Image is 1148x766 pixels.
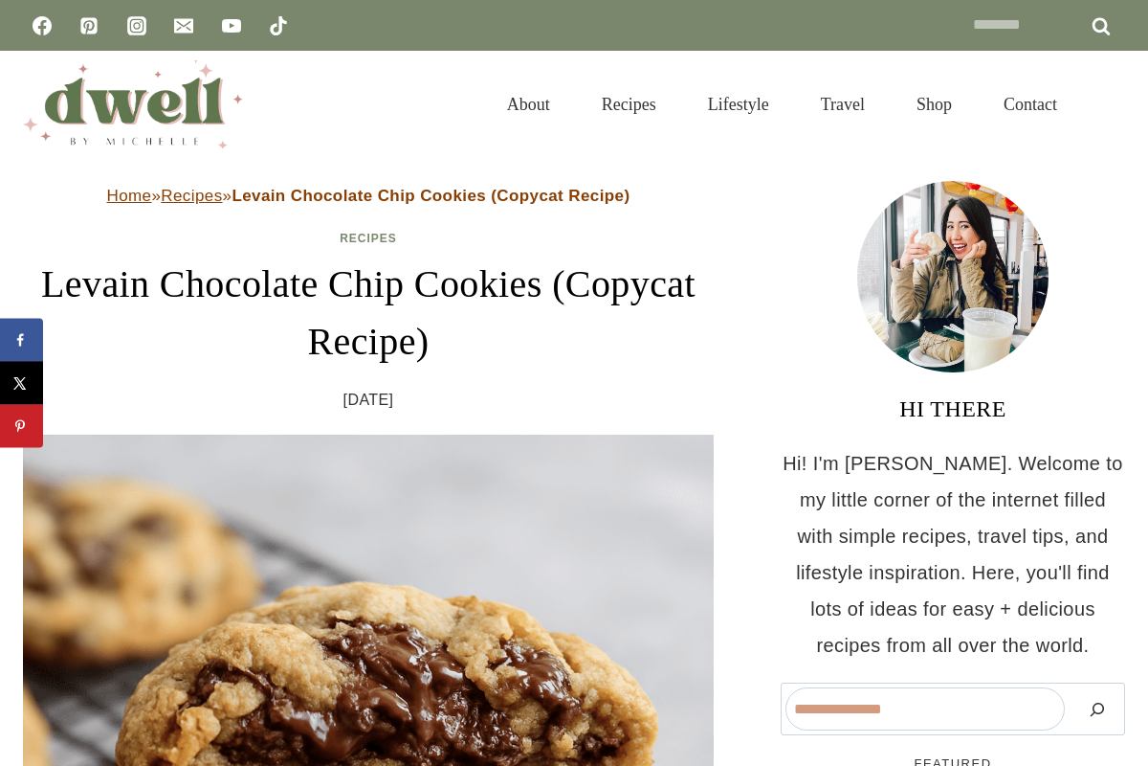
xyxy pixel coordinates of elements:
[165,7,203,45] a: Email
[1074,687,1120,731] button: Search
[891,71,978,138] a: Shop
[340,232,397,245] a: Recipes
[23,60,243,148] img: DWELL by michelle
[23,256,714,371] h1: Levain Chocolate Chip Cookies (Copycat Recipe)
[1093,88,1125,121] button: View Search Form
[576,71,682,138] a: Recipes
[343,386,394,415] time: [DATE]
[781,392,1125,426] h3: HI THERE
[23,7,61,45] a: Facebook
[212,7,251,45] a: YouTube
[481,71,576,138] a: About
[259,7,298,45] a: TikTok
[70,7,108,45] a: Pinterest
[481,71,1083,138] nav: Primary Navigation
[978,71,1083,138] a: Contact
[107,187,630,205] span: » »
[232,187,629,205] strong: Levain Chocolate Chip Cookies (Copycat Recipe)
[118,7,156,45] a: Instagram
[795,71,891,138] a: Travel
[682,71,795,138] a: Lifestyle
[781,445,1125,664] p: Hi! I'm [PERSON_NAME]. Welcome to my little corner of the internet filled with simple recipes, tr...
[107,187,152,205] a: Home
[161,187,222,205] a: Recipes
